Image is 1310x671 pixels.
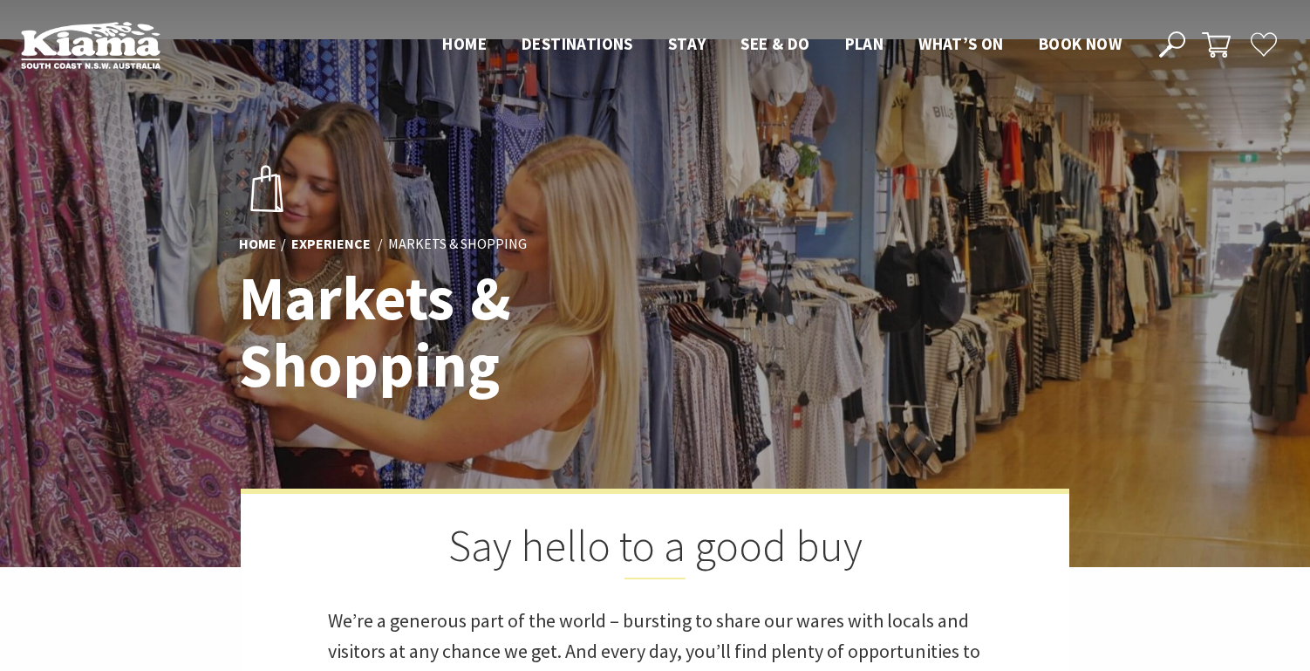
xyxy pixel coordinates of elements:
a: Home [239,236,276,255]
nav: Main Menu [425,31,1139,59]
span: See & Do [740,33,809,54]
a: Experience [291,236,371,255]
img: Kiama Logo [21,21,160,69]
span: Book now [1039,33,1122,54]
h2: Say hello to a good buy [328,520,982,579]
span: Plan [845,33,884,54]
span: What’s On [918,33,1004,54]
h1: Markets & Shopping [239,265,732,400]
span: Stay [668,33,706,54]
li: Markets & Shopping [388,234,527,257]
span: Destinations [522,33,633,54]
span: Home [442,33,487,54]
